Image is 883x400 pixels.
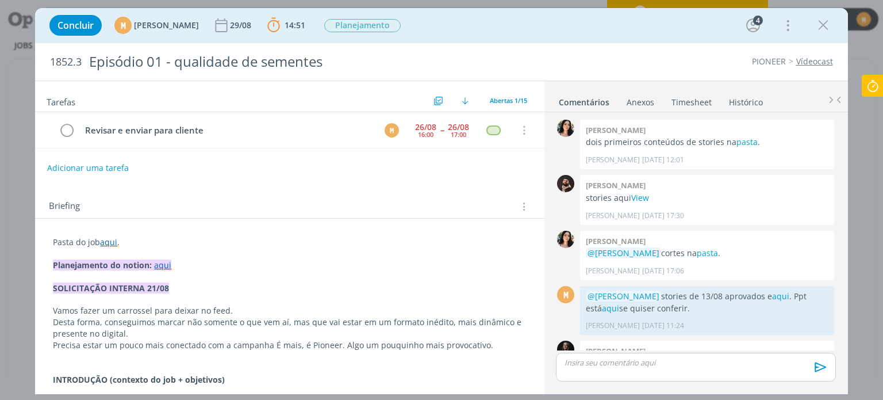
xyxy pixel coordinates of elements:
button: Adicionar uma tarefa [47,158,129,178]
img: T [557,120,574,137]
div: 26/08 [415,123,436,131]
a: View [631,192,649,203]
span: 1852.3 [50,56,82,68]
p: [PERSON_NAME] [586,155,640,165]
div: M [385,123,399,138]
p: Precisa estar um pouco mais conectado com a campanha É mais, é Pioneer. Algo um pouquinho mais pr... [53,340,526,351]
p: Pasta do job . [53,237,526,248]
button: M [383,121,401,139]
img: N [557,341,574,358]
a: PIONEER [752,56,786,67]
span: @[PERSON_NAME] [588,247,659,258]
p: [PERSON_NAME] [586,266,640,276]
p: Vamos fazer um carrossel para deixar no feed. [53,305,526,317]
span: Briefing [49,199,80,214]
span: [DATE] 17:06 [642,266,684,276]
p: [PERSON_NAME] [586,321,640,331]
p: stories aqui [586,192,828,204]
span: [DATE] 12:01 [642,155,684,165]
img: D [557,175,574,192]
div: Episódio 01 - qualidade de sementes [84,48,502,76]
strong: Planejamento do notion: [53,260,152,271]
div: Anexos [627,97,654,108]
a: Timesheet [671,92,712,108]
p: Desta forma, conseguimos marcar não somente o que vem aí, mas que vai estar em um formato inédito... [53,317,526,340]
b: [PERSON_NAME] [586,236,646,246]
a: pasta [697,247,718,258]
span: [DATE] 17:30 [642,211,684,221]
span: @[PERSON_NAME] [588,291,659,302]
span: Concluir [57,21,94,30]
p: dois primeiros conteúdos de stories na . [586,136,828,148]
button: Concluir [49,15,102,36]
b: [PERSON_NAME] [586,346,646,356]
button: 4 [744,16,762,35]
span: [PERSON_NAME] [134,21,199,29]
div: M [557,286,574,303]
div: M [114,17,132,34]
span: [DATE] 11:24 [642,321,684,331]
a: Histórico [728,92,763,108]
div: 4 [753,16,763,25]
button: 14:51 [264,16,308,35]
span: Tarefas [47,94,75,108]
span: 14:51 [285,20,305,31]
p: stories de 13/08 aprovados e . Ppt está se quiser conferir. [586,291,828,314]
img: T [557,231,574,248]
div: 17:00 [451,131,466,138]
span: Abertas 1/15 [490,96,527,105]
a: Comentários [558,92,610,108]
a: Vídeocast [796,56,833,67]
a: aqui [772,291,789,302]
a: aqui [602,303,619,314]
a: aqui [100,237,117,247]
strong: INTRODUÇÃO (contexto do job + objetivos) [53,374,225,385]
span: -- [440,126,444,134]
div: 26/08 [448,123,469,131]
b: [PERSON_NAME] [586,125,646,135]
b: [PERSON_NAME] [586,180,646,191]
strong: SOLICITAÇÃO INTERNA 21/08 [53,283,169,294]
img: arrow-down.svg [462,97,469,104]
span: Planejamento [324,19,401,32]
a: pasta [736,136,758,147]
button: M[PERSON_NAME] [114,17,199,34]
div: 16:00 [418,131,433,138]
button: Planejamento [324,18,401,33]
a: aqui [154,260,171,271]
div: Revisar e enviar para cliente [80,123,374,138]
p: [PERSON_NAME] [586,211,640,221]
div: dialog [35,8,847,394]
div: 29/08 [230,21,254,29]
p: cortes na . [586,247,828,259]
